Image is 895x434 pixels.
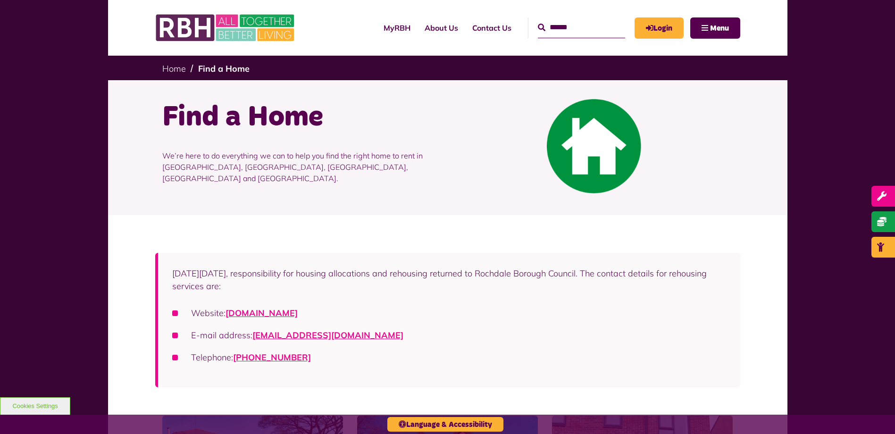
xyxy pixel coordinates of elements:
[387,417,503,432] button: Language & Accessibility
[376,15,418,41] a: MyRBH
[547,99,641,193] img: Find A Home
[172,267,726,292] p: [DATE][DATE], responsibility for housing allocations and rehousing returned to Rochdale Borough C...
[252,330,403,341] a: [EMAIL_ADDRESS][DOMAIN_NAME]
[172,307,726,319] li: Website:
[172,351,726,364] li: Telephone:
[162,63,186,74] a: Home
[233,352,311,363] a: [PHONE_NUMBER]
[853,392,895,434] iframe: Netcall Web Assistant for live chat
[226,308,298,318] a: [DOMAIN_NAME]
[710,25,729,32] span: Menu
[418,15,465,41] a: About Us
[690,17,740,39] button: Navigation
[635,17,684,39] a: MyRBH
[465,15,519,41] a: Contact Us
[198,63,250,74] a: Find a Home
[155,9,297,46] img: RBH
[162,136,441,198] p: We’re here to do everything we can to help you find the right home to rent in [GEOGRAPHIC_DATA], ...
[172,329,726,342] li: E-mail address:
[162,99,441,136] h1: Find a Home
